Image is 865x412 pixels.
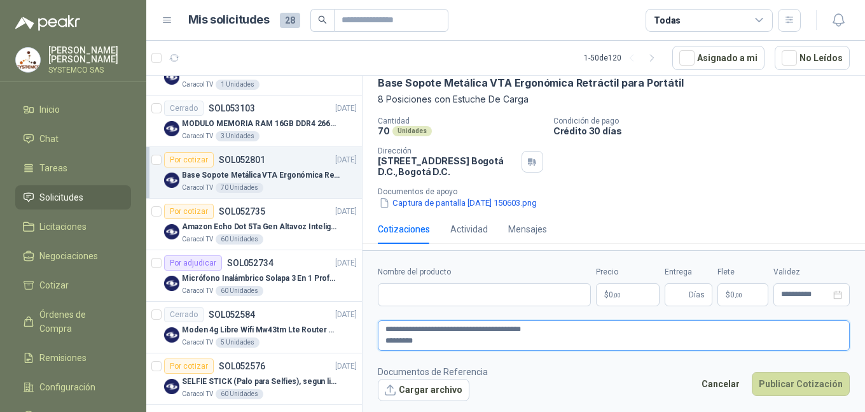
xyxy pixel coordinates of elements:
div: Cerrado [164,101,204,116]
span: Configuración [39,380,95,394]
div: Por cotizar [164,152,214,167]
label: Precio [596,266,660,278]
a: Negociaciones [15,244,131,268]
img: Company Logo [164,69,179,85]
button: Publicar Cotización [752,372,850,396]
p: Base Sopote Metálica VTA Ergonómica Retráctil para Portátil [182,169,340,181]
p: Caracol TV [182,234,213,245]
p: Condición de pago [553,117,860,125]
p: SOL052801 [219,155,265,164]
p: MODULO MEMORIA RAM 16GB DDR4 2666 MHZ - PORTATIL [182,118,340,130]
span: Órdenes de Compra [39,308,119,336]
span: Inicio [39,103,60,117]
span: search [318,15,327,24]
button: Captura de pantalla [DATE] 150603.png [378,196,538,210]
h1: Mis solicitudes [188,11,270,29]
img: Company Logo [164,173,179,188]
div: 1 - 50 de 120 [584,48,662,68]
div: Todas [654,13,681,27]
a: Por adjudicarSOL052734[DATE] Company LogoMicrófono Inalámbrico Solapa 3 En 1 Profesional F11-2 X2... [146,250,362,302]
span: $ [726,291,730,299]
div: 5 Unidades [216,337,259,348]
p: 70 [378,125,390,136]
p: Base Sopote Metálica VTA Ergonómica Retráctil para Portátil [378,76,683,90]
p: Crédito 30 días [553,125,860,136]
button: Cancelar [695,372,747,396]
p: Documentos de Referencia [378,365,488,379]
img: Company Logo [164,276,179,291]
a: Solicitudes [15,185,131,210]
div: Unidades [392,126,432,136]
img: Company Logo [164,379,179,394]
p: [PERSON_NAME] [PERSON_NAME] [48,46,131,64]
p: Caracol TV [182,183,213,193]
div: Actividad [450,222,488,236]
p: Caracol TV [182,389,213,399]
label: Nombre del producto [378,266,591,278]
p: [DATE] [335,103,357,115]
label: Flete [717,266,768,278]
p: SYSTEMCO SAS [48,66,131,74]
p: Caracol TV [182,286,213,296]
p: [DATE] [335,154,357,166]
a: Chat [15,127,131,151]
label: Entrega [665,266,712,278]
div: 3 Unidades [216,131,259,141]
div: 1 Unidades [216,80,259,90]
span: Remisiones [39,351,86,365]
a: Configuración [15,375,131,399]
button: No Leídos [775,46,850,70]
img: Company Logo [16,48,40,72]
p: SOL052584 [209,310,255,319]
span: 28 [280,13,300,28]
button: Asignado a mi [672,46,765,70]
span: Días [689,284,705,306]
span: Solicitudes [39,190,83,204]
a: Licitaciones [15,215,131,239]
div: 60 Unidades [216,234,263,245]
span: Cotizar [39,278,69,292]
span: Licitaciones [39,220,86,234]
div: 60 Unidades [216,389,263,399]
div: Por cotizar [164,359,214,374]
p: 8 Posiciones con Estuche De Carga [378,92,850,106]
p: Micrófono Inalámbrico Solapa 3 En 1 Profesional F11-2 X2 [182,273,340,285]
p: Amazon Echo Dot 5Ta Gen Altavoz Inteligente Alexa Azul [182,221,340,233]
span: ,00 [613,292,621,299]
div: Por adjudicar [164,255,222,271]
p: [DATE] [335,206,357,218]
p: Caracol TV [182,131,213,141]
a: Remisiones [15,346,131,370]
img: Company Logo [164,327,179,343]
a: Inicio [15,97,131,122]
span: Negociaciones [39,249,98,263]
button: Cargar archivo [378,379,469,402]
p: SOL052734 [227,259,273,267]
p: SELFIE STICK (Palo para Selfies), segun link adjunto [182,376,340,388]
a: CerradoSOL052584[DATE] Company LogoModen 4g Libre Wifi Mw43tm Lte Router Móvil Internet 5ghzCarac... [146,302,362,353]
a: CerradoSOL053103[DATE] Company LogoMODULO MEMORIA RAM 16GB DDR4 2666 MHZ - PORTATILCaracol TV3 Un... [146,96,362,147]
img: Logo peakr [15,15,80,31]
a: Por cotizarSOL052576[DATE] Company LogoSELFIE STICK (Palo para Selfies), segun link adjuntoCaraco... [146,353,362,405]
span: 0 [609,291,621,299]
label: Validez [773,266,850,278]
p: [DATE] [335,309,357,321]
p: Documentos de apoyo [378,187,860,196]
p: Dirección [378,146,516,155]
img: Company Logo [164,224,179,239]
a: Cotizar [15,273,131,297]
div: 70 Unidades [216,183,263,193]
p: Caracol TV [182,80,213,90]
span: 0 [730,291,742,299]
span: Chat [39,132,59,146]
p: Moden 4g Libre Wifi Mw43tm Lte Router Móvil Internet 5ghz [182,324,340,336]
p: SOL052735 [219,207,265,216]
a: Por cotizarSOL052735[DATE] Company LogoAmazon Echo Dot 5Ta Gen Altavoz Inteligente Alexa AzulCara... [146,199,362,250]
div: Mensajes [508,222,547,236]
p: [DATE] [335,257,357,269]
span: Tareas [39,161,67,175]
div: Cerrado [164,307,204,322]
p: Caracol TV [182,337,213,348]
p: Cantidad [378,117,543,125]
p: $ 0,00 [717,283,768,306]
